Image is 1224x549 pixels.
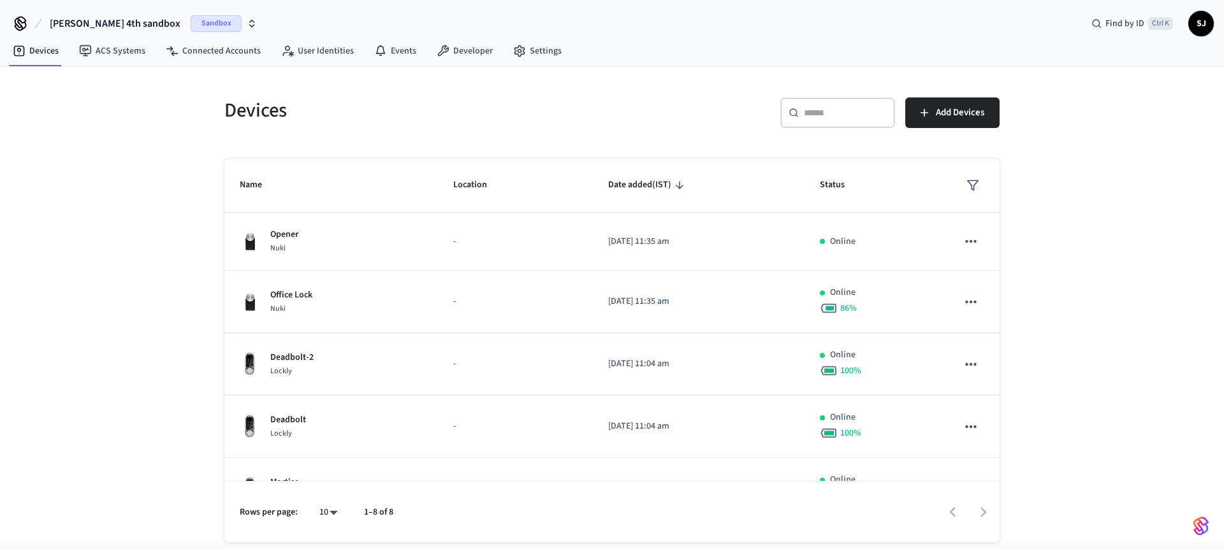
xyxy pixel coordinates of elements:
p: Rows per page: [240,506,298,519]
p: Online [830,348,856,362]
p: Office Lock [270,289,312,302]
img: Nuki Smart Lock 3.0 Pro Black, Front [240,231,260,252]
button: Add Devices [905,97,1000,128]
p: - [453,357,578,371]
span: Find by ID [1105,17,1144,30]
a: User Identities [271,39,364,62]
h5: Devices [224,97,604,124]
span: Ctrl K [1148,17,1173,30]
span: Sandbox [191,15,242,32]
p: Opener [270,228,298,241]
p: [DATE] 11:04 am [608,420,789,433]
img: Lockly Vision Lock, Front [240,476,260,501]
p: Mortise [270,476,299,489]
p: Online [830,235,856,248]
span: Lockly [270,366,292,376]
div: Find by IDCtrl K [1081,12,1183,35]
p: Online [830,286,856,299]
button: SJ [1188,11,1214,36]
img: SeamLogoGradient.69752ec5.svg [1193,516,1209,536]
span: Nuki [270,243,286,253]
p: - [453,295,578,308]
span: Name [240,175,279,195]
p: Deadbolt-2 [270,351,314,364]
span: Status [820,175,861,195]
a: Events [364,39,426,62]
span: SJ [1190,12,1213,35]
a: Connected Accounts [156,39,271,62]
p: - [453,235,578,248]
a: Settings [503,39,572,62]
p: [DATE] 11:35 am [608,235,789,248]
span: Lockly [270,428,292,439]
img: Nuki Smart Lock 3.0 Pro Black, Front [240,292,260,312]
p: Online [830,473,856,487]
a: Developer [426,39,503,62]
span: 100 % [840,427,861,439]
a: ACS Systems [69,39,156,62]
span: Location [453,175,504,195]
img: Lockly Vision Lock, Front [240,352,260,376]
span: Add Devices [936,104,984,121]
a: Devices [3,39,69,62]
p: [DATE] 11:35 am [608,295,789,308]
p: - [453,420,578,433]
span: Date added(IST) [608,175,688,195]
p: Deadbolt [270,413,306,427]
span: Nuki [270,303,286,314]
img: Lockly Vision Lock, Front [240,414,260,438]
p: 1–8 of 8 [364,506,393,519]
div: 10 [313,503,344,522]
span: [PERSON_NAME] 4th sandbox [50,16,180,31]
span: 100 % [840,364,861,377]
p: Online [830,411,856,424]
span: 86 % [840,302,857,315]
p: [DATE] 11:04 am [608,357,789,371]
